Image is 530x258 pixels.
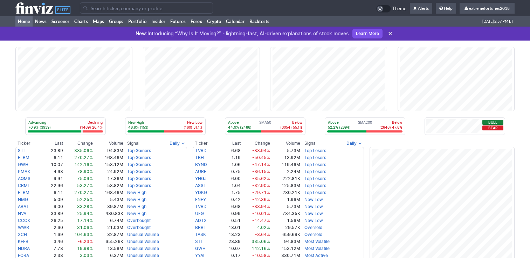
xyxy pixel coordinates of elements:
[93,203,123,210] td: 39.87M
[252,155,270,160] span: -50.45%
[252,169,270,174] span: -36.15%
[255,232,270,237] span: -3.64%
[90,16,106,27] a: Maps
[217,224,241,231] td: 13.01
[39,238,64,245] td: 3.46
[195,225,205,230] a: BRBI
[168,16,188,27] a: Futures
[63,140,93,147] th: Change
[270,154,301,161] td: 13.92M
[193,140,217,147] th: Ticker
[270,238,301,245] td: 94.83M
[77,225,93,230] span: 31.06%
[127,225,151,230] a: Overbought
[80,253,93,258] span: 3.03%
[33,16,49,27] a: News
[127,239,159,244] a: Unusual Volume
[93,161,123,168] td: 153.12M
[304,162,326,167] a: Top Losers
[127,211,146,216] a: New High
[127,162,151,167] a: Top Gainers
[127,155,151,160] a: Top Gainers
[93,189,123,196] td: 168.46M
[217,245,241,252] td: 10.07
[228,125,252,130] p: 44.9% (2486)
[217,217,241,224] td: 0.51
[127,169,151,174] a: Top Gainers
[184,120,202,125] p: New Low
[136,30,349,37] p: Introducing “Why Is It Moving?” - lightning-fast, AI-driven explanations of stock moves
[257,225,270,230] span: 4.02%
[127,183,151,188] a: Top Gainers
[195,176,207,181] a: YHGJ
[39,140,64,147] th: Last
[252,162,270,167] span: -47.14%
[80,2,213,14] input: Search
[195,232,206,237] a: TASK
[127,190,146,195] a: New High
[346,140,357,147] span: Daily
[205,16,223,27] a: Crypto
[270,189,301,196] td: 230.21K
[270,203,301,210] td: 5.73M
[18,225,29,230] a: WWR
[127,197,146,202] a: New High
[304,239,330,244] a: Most Volatile
[39,224,64,231] td: 2.60
[252,253,270,258] span: -10.58%
[304,141,317,146] span: Signal
[217,203,241,210] td: 6.68
[106,16,126,27] a: Groups
[93,217,123,224] td: 6.74M
[18,246,30,251] a: NDRA
[304,218,323,223] a: New Low
[217,147,241,154] td: 6.68
[410,3,432,14] a: Alerts
[74,162,93,167] span: 142.16%
[270,182,301,189] td: 125.83M
[74,190,93,195] span: 270.27%
[217,168,241,175] td: 0.75
[352,29,383,38] a: Learn More
[195,211,204,216] a: UFG
[74,232,93,237] span: 104.63%
[280,120,302,125] p: Below
[18,204,29,209] a: ABAT
[127,232,159,237] a: Unusual Volume
[39,210,64,217] td: 33.89
[128,120,149,125] p: New High
[252,197,270,202] span: -42.36%
[304,253,328,258] a: Most Active
[39,182,64,189] td: 22.96
[127,141,139,146] span: Signal
[136,30,147,36] span: New:
[270,217,301,224] td: 1.56M
[93,140,123,147] th: Volume
[195,246,206,251] a: GWH
[241,140,271,147] th: Change
[93,175,123,182] td: 17.36M
[127,148,151,153] a: Top Gainers
[304,176,326,181] a: Top Losers
[195,169,206,174] a: AURE
[252,239,270,244] span: 335.06%
[217,175,241,182] td: 6.00
[18,239,28,244] a: KFFB
[184,125,202,130] p: (160) 51.1%
[18,211,26,216] a: NVA
[270,175,301,182] td: 222.81K
[170,140,180,147] span: Daily
[93,210,123,217] td: 480.83K
[304,190,326,195] a: Top Losers
[252,211,270,216] span: -10.01%
[304,183,326,188] a: Top Losers
[270,231,301,238] td: 659.69K
[18,162,28,167] a: GWH
[18,218,30,223] a: CCCX
[77,183,93,188] span: 53.27%
[280,125,302,130] p: (3054) 55.1%
[77,204,93,209] span: 33.28%
[93,238,123,245] td: 655.26K
[80,125,103,130] p: (1469) 26.4%
[217,140,241,147] th: Last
